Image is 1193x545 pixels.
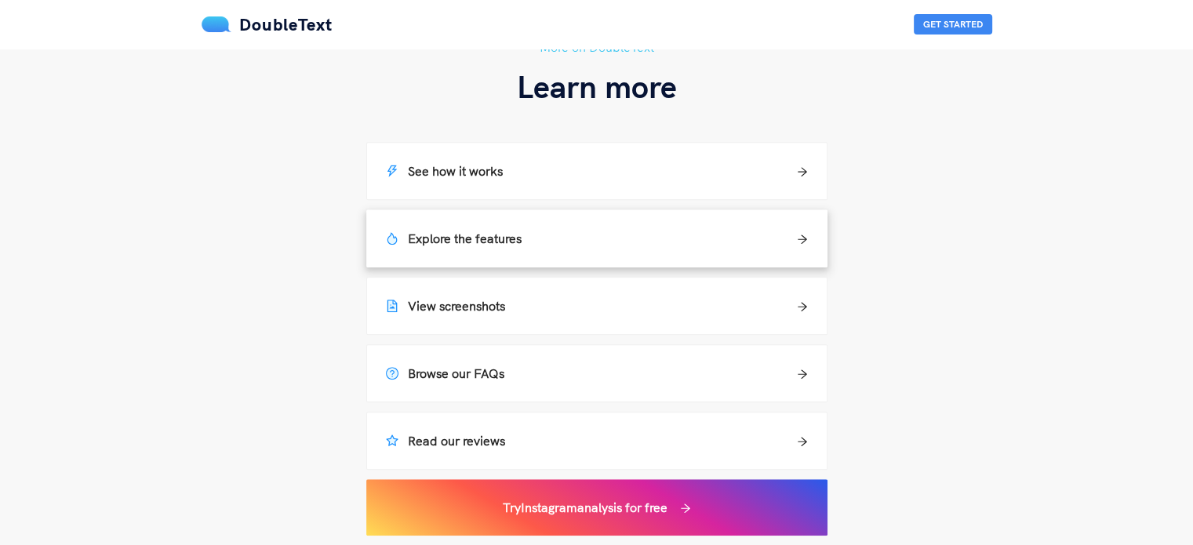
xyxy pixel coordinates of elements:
[366,479,827,536] a: TryInstagramanalysis for free
[386,434,398,447] span: star
[362,67,832,106] h3: Learn more
[914,14,992,35] button: Get Started
[366,142,827,200] a: See how it works
[366,277,827,335] a: View screenshots
[797,436,808,447] span: arrow-right
[386,232,398,245] span: fire
[366,344,827,402] a: Browse our FAQs
[797,369,808,380] span: arrow-right
[386,300,398,312] span: file-image
[202,16,231,32] img: mS3x8y1f88AAAAABJRU5ErkJggg==
[386,296,505,315] h5: View screenshots
[797,301,808,312] span: arrow-right
[366,412,827,470] a: Read our reviews
[503,498,667,517] h5: Try Instagram analysis for free
[386,364,504,383] h5: Browse our FAQs
[680,503,691,514] span: arrow-right
[239,13,333,35] span: DoubleText
[386,431,505,450] h5: Read our reviews
[797,234,808,245] span: arrow-right
[386,165,398,177] span: thunderbolt
[386,229,522,248] h5: Explore the features
[797,166,808,177] span: arrow-right
[366,209,827,267] a: Explore the features
[386,162,503,180] h5: See how it works
[386,367,398,380] span: question-circle
[202,13,333,35] a: DoubleText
